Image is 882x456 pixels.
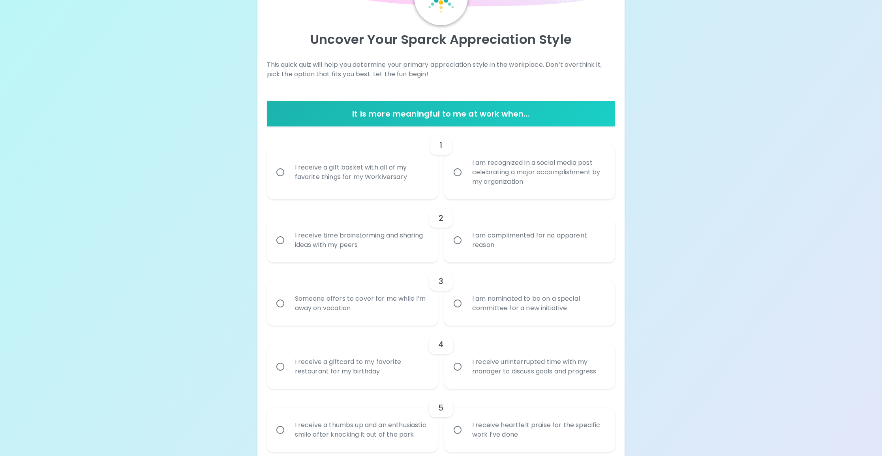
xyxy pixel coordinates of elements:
div: choice-group-check [267,199,616,262]
div: choice-group-check [267,389,616,452]
div: I receive a gift basket with all of my favorite things for my Workiversary [289,153,433,191]
div: choice-group-check [267,126,616,199]
p: Uncover Your Sparck Appreciation Style [267,32,616,47]
div: I receive heartfelt praise for the specific work I’ve done [466,411,611,449]
div: I receive a giftcard to my favorite restaurant for my birthday [289,348,433,386]
div: I receive a thumbs up and an enthusiastic smile after knocking it out of the park [289,411,433,449]
h6: 4 [438,338,443,351]
div: I receive time brainstorming and sharing ideas with my peers [289,221,433,259]
h6: 3 [439,275,443,288]
div: choice-group-check [267,262,616,326]
h6: It is more meaningful to me at work when... [270,107,612,120]
div: I am recognized in a social media post celebrating a major accomplishment by my organization [466,149,611,196]
div: choice-group-check [267,326,616,389]
h6: 2 [439,212,443,224]
div: I receive uninterrupted time with my manager to discuss goals and progress [466,348,611,386]
div: I am complimented for no apparent reason [466,221,611,259]
div: Someone offers to cover for me while I’m away on vacation [289,285,433,322]
h6: 5 [438,401,443,414]
p: This quick quiz will help you determine your primary appreciation style in the workplace. Don’t o... [267,60,616,79]
h6: 1 [439,139,442,152]
div: I am nominated to be on a special committee for a new initiative [466,285,611,322]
